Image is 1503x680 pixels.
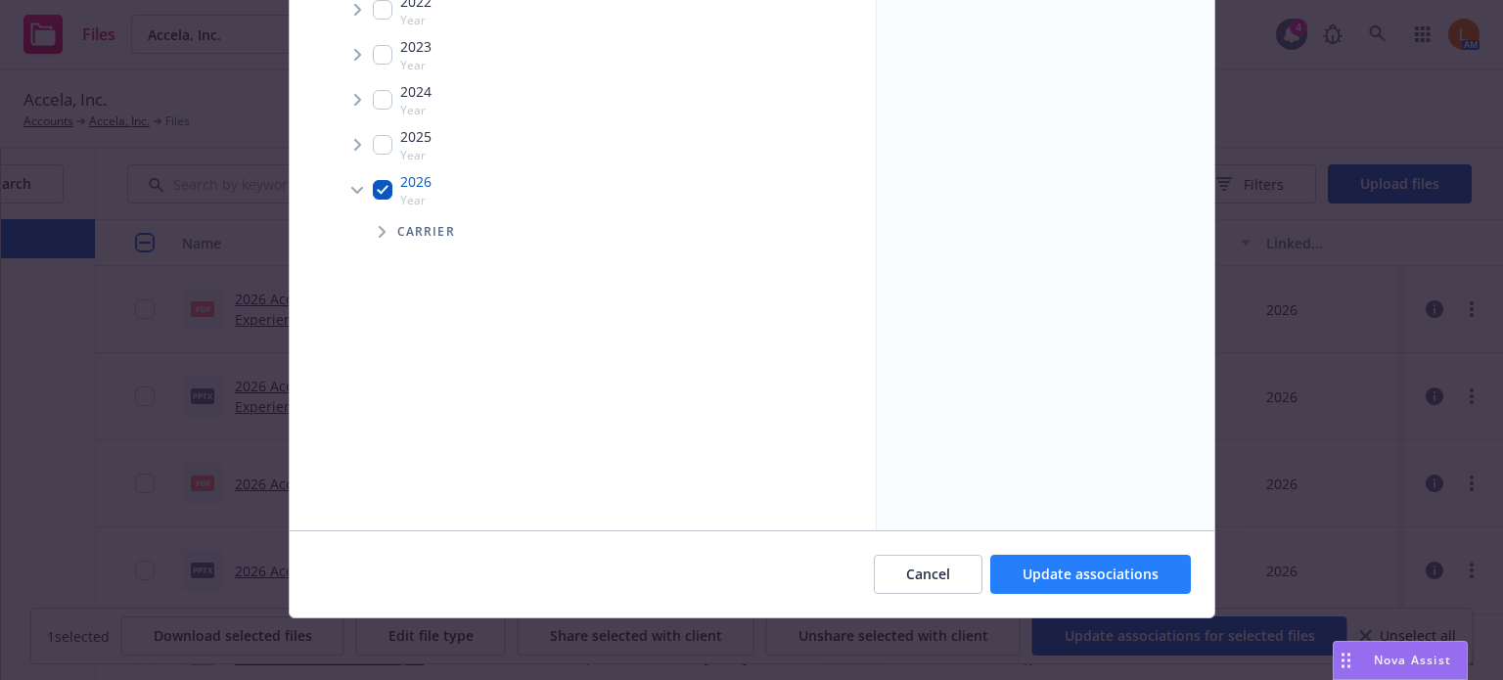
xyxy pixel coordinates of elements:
span: 2024 [400,81,432,102]
button: Cancel [874,555,982,594]
span: Update associations [1023,565,1159,583]
span: Nova Assist [1374,652,1451,668]
span: 2026 [400,171,432,192]
span: Year [400,12,432,28]
span: Year [400,192,432,208]
span: 2025 [400,126,432,147]
span: Year [400,102,432,118]
button: Nova Assist [1333,641,1468,680]
span: Carrier [397,226,455,238]
div: Drag to move [1334,642,1358,679]
button: Update associations [990,555,1191,594]
span: Cancel [906,565,950,583]
span: 2023 [400,36,432,57]
span: Year [400,147,432,163]
span: Year [400,57,432,73]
